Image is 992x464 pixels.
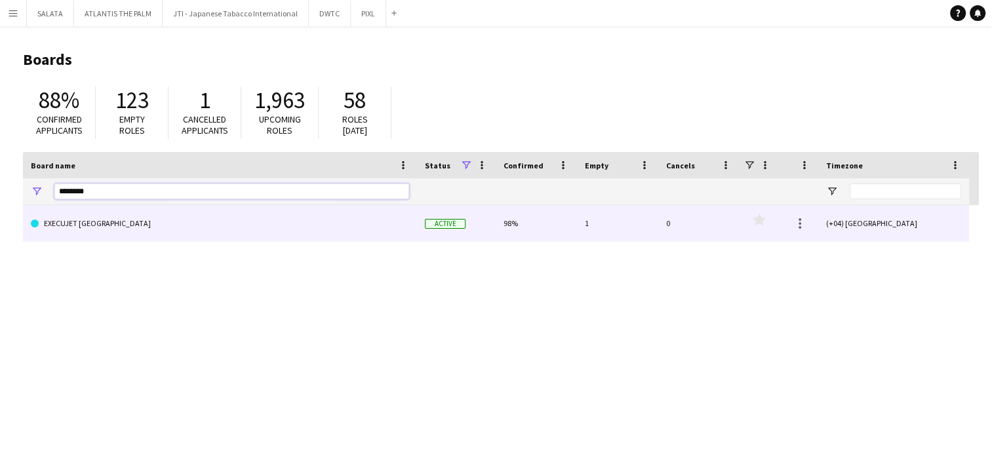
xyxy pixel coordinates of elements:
input: Board name Filter Input [54,184,409,199]
button: Open Filter Menu [31,185,43,197]
div: (+04) [GEOGRAPHIC_DATA] [818,205,969,241]
span: 1,963 [254,86,305,115]
span: Empty roles [119,113,145,136]
h1: Boards [23,50,979,69]
span: Confirmed [504,161,544,170]
button: ATLANTIS THE PALM [74,1,163,26]
span: Cancels [666,161,695,170]
button: JTI - Japanese Tabacco International [163,1,309,26]
button: SALATA [27,1,74,26]
span: Active [425,219,466,229]
span: Status [425,161,450,170]
a: EXECUJET [GEOGRAPHIC_DATA] [31,205,409,242]
input: Timezone Filter Input [850,184,961,199]
button: Open Filter Menu [826,185,838,197]
div: 1 [577,205,658,241]
span: Board name [31,161,75,170]
button: DWTC [309,1,351,26]
span: 88% [39,86,79,115]
span: Upcoming roles [259,113,301,136]
span: Cancelled applicants [182,113,228,136]
span: 58 [344,86,366,115]
span: 123 [115,86,149,115]
span: 1 [199,86,210,115]
span: Roles [DATE] [342,113,368,136]
div: 0 [658,205,740,241]
button: PIXL [351,1,386,26]
span: Empty [585,161,608,170]
span: Confirmed applicants [36,113,83,136]
span: Timezone [826,161,863,170]
div: 98% [496,205,577,241]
